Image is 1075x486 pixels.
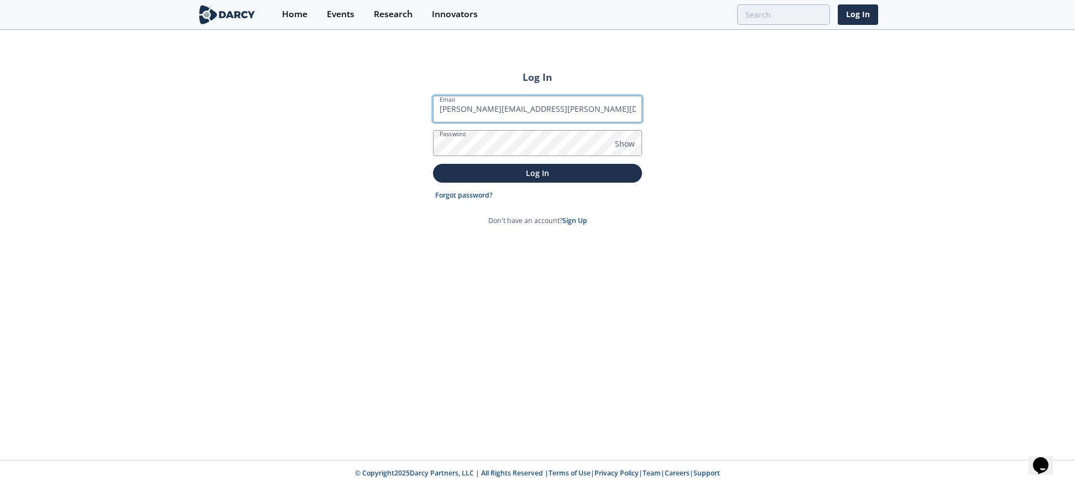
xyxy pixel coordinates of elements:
a: Support [693,468,720,478]
span: Show [615,138,635,149]
iframe: chat widget [1029,442,1064,475]
input: Advanced Search [737,4,830,25]
div: Innovators [432,10,478,19]
a: Terms of Use [549,468,591,478]
a: Sign Up [562,216,587,225]
p: Log In [441,167,634,179]
a: Forgot password? [435,190,493,200]
a: Log In [838,4,878,25]
label: Password [440,130,466,138]
h2: Log In [433,70,642,84]
a: Team [643,468,661,478]
img: logo-wide.svg [197,5,257,24]
p: Don't have an account? [488,216,587,226]
button: Log In [433,164,642,182]
a: Careers [665,468,690,478]
a: Privacy Policy [594,468,639,478]
label: Email [440,95,455,104]
div: Events [327,10,354,19]
div: Research [374,10,413,19]
div: Home [282,10,307,19]
p: © Copyright 2025 Darcy Partners, LLC | All Rights Reserved | | | | | [128,468,947,478]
